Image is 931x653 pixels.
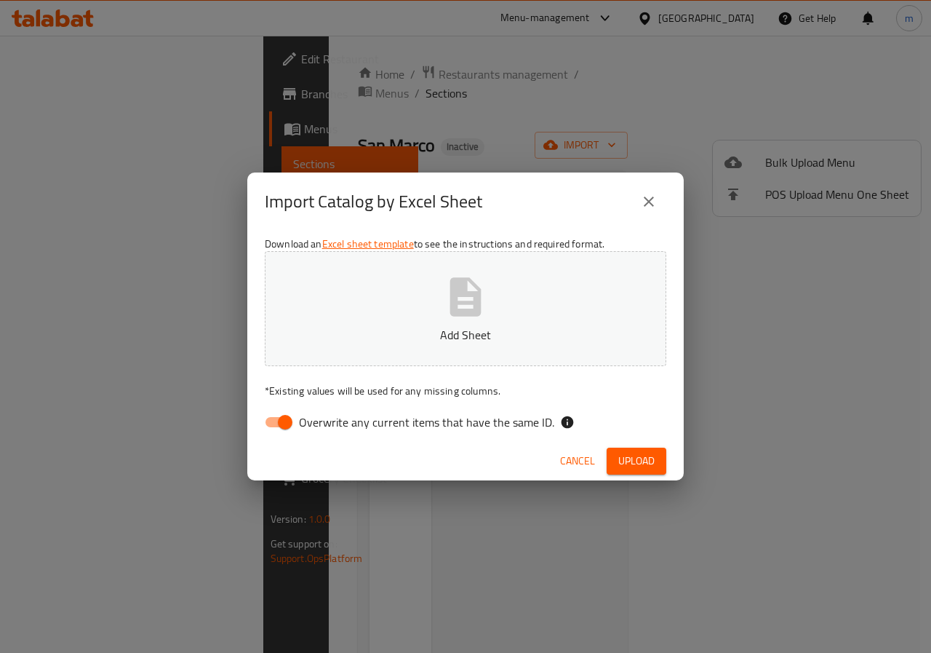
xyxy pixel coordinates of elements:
span: Overwrite any current items that have the same ID. [299,413,554,431]
h2: Import Catalog by Excel Sheet [265,190,482,213]
svg: If the overwrite option isn't selected, then the items that match an existing ID will be ignored ... [560,415,575,430]
button: Add Sheet [265,251,666,366]
span: Cancel [560,452,595,470]
button: Cancel [554,448,601,475]
button: Upload [607,448,666,475]
button: close [631,184,666,219]
p: Add Sheet [287,326,644,344]
div: Download an to see the instructions and required format. [247,231,684,442]
a: Excel sheet template [322,234,414,253]
span: Upload [618,452,655,470]
p: Existing values will be used for any missing columns. [265,384,666,398]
